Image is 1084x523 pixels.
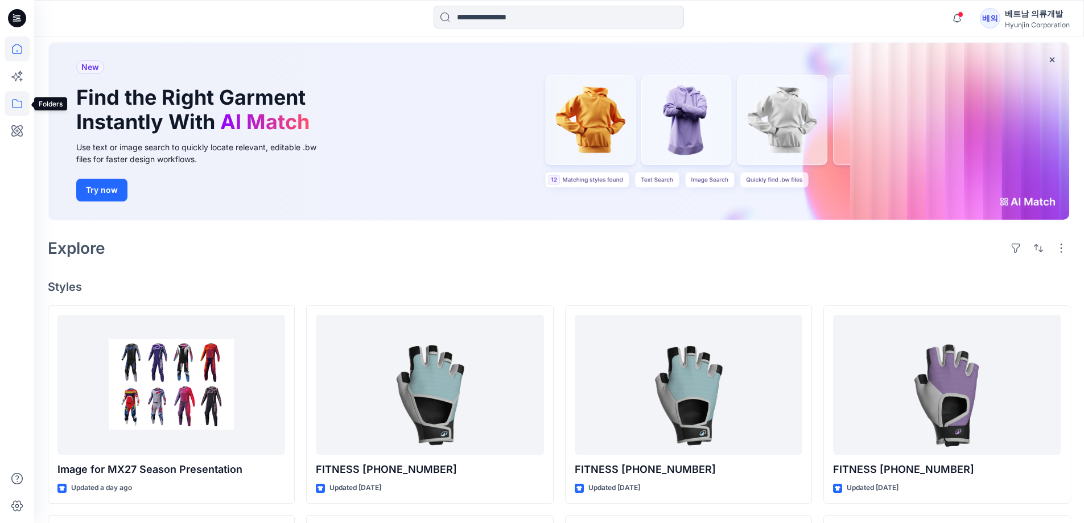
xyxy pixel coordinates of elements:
span: AI Match [220,109,310,134]
p: FITNESS [PHONE_NUMBER] [575,462,802,477]
p: Updated [DATE] [847,482,898,494]
p: Image for MX27 Season Presentation [57,462,285,477]
div: 베의 [980,8,1000,28]
p: Updated [DATE] [588,482,640,494]
div: Hyunjin Corporation [1005,20,1070,29]
span: New [81,60,99,74]
div: 베트남 의류개발 [1005,7,1070,20]
p: FITNESS [PHONE_NUMBER] [316,462,543,477]
p: FITNESS [PHONE_NUMBER] [833,462,1061,477]
h4: Styles [48,280,1070,294]
p: Updated [DATE] [329,482,381,494]
h1: Find the Right Garment Instantly With [76,85,315,134]
div: Use text or image search to quickly locate relevant, editable .bw files for faster design workflows. [76,141,332,165]
button: Try now [76,179,127,201]
p: Updated a day ago [71,482,132,494]
h2: Explore [48,239,105,257]
a: FITNESS 900-008-2 [575,315,802,455]
a: FITNESS 900-008-3 [316,315,543,455]
a: Image for MX27 Season Presentation [57,315,285,455]
a: FITNESS 900-008-1 [833,315,1061,455]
